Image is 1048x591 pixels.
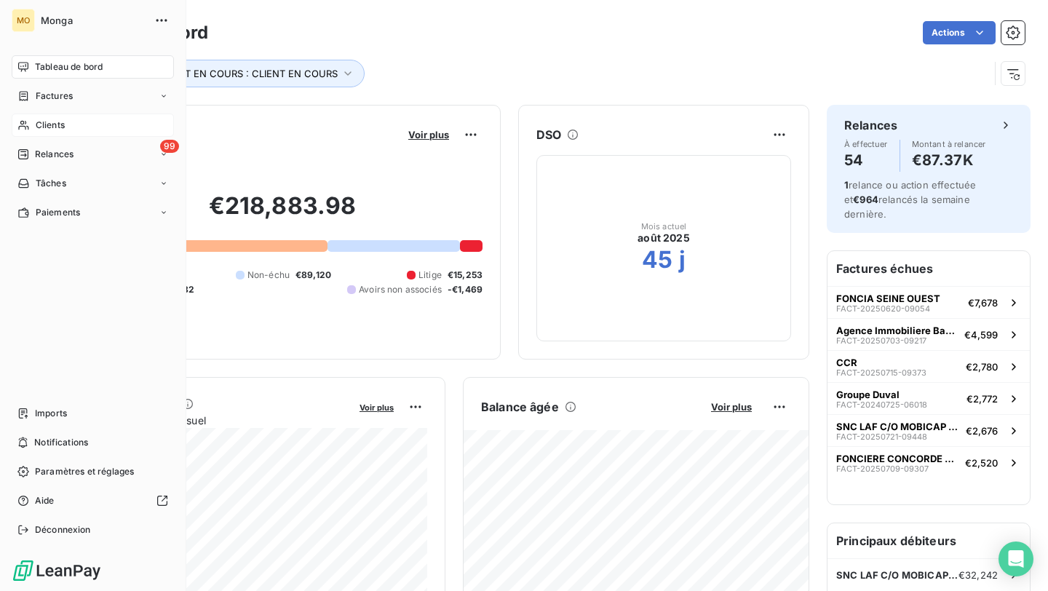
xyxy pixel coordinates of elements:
[404,128,453,141] button: Voir plus
[836,368,926,377] span: FACT-20250715-09373
[827,382,1030,414] button: Groupe DuvalFACT-20240725-06018€2,772
[157,68,338,79] span: CLIENT EN COURS : CLIENT EN COURS
[12,55,174,79] a: Tableau de bord
[35,60,103,74] span: Tableau de bord
[827,414,1030,446] button: SNC LAF C/O MOBICAP REDFACT-20250721-09448€2,676
[912,140,986,148] span: Montant à relancer
[82,413,349,428] span: Chiffre d'affaires mensuel
[844,148,888,172] h4: 54
[836,357,857,368] span: CCR
[844,140,888,148] span: À effectuer
[966,361,998,373] span: €2,780
[836,453,959,464] span: FONCIERE CONCORDE RUEIL C/O AREAM PROPERTY
[418,269,442,282] span: Litige
[12,489,174,512] a: Aide
[641,222,687,231] span: Mois actuel
[136,60,365,87] button: CLIENT EN COURS : CLIENT EN COURS
[12,114,174,137] a: Clients
[707,400,756,413] button: Voir plus
[711,401,752,413] span: Voir plus
[836,400,927,409] span: FACT-20240725-06018
[12,559,102,582] img: Logo LeanPay
[35,523,91,536] span: Déconnexion
[35,148,74,161] span: Relances
[448,269,483,282] span: €15,253
[836,293,940,304] span: FONCIA SEINE OUEST
[12,201,174,224] a: Paiements
[965,457,998,469] span: €2,520
[966,425,998,437] span: €2,676
[912,148,986,172] h4: €87.37K
[35,494,55,507] span: Aide
[827,446,1030,478] button: FONCIERE CONCORDE RUEIL C/O AREAM PROPERTYFACT-20250709-09307€2,520
[923,21,996,44] button: Actions
[968,297,998,309] span: €7,678
[355,400,398,413] button: Voir plus
[536,126,561,143] h6: DSO
[12,84,174,108] a: Factures
[481,398,559,416] h6: Balance âgée
[827,350,1030,382] button: CCRFACT-20250715-09373€2,780
[844,116,897,134] h6: Relances
[41,15,146,26] span: Monga
[827,286,1030,318] button: FONCIA SEINE OUESTFACT-20250620-09054€7,678
[408,129,449,140] span: Voir plus
[12,9,35,32] div: MO
[836,389,900,400] span: Groupe Duval
[827,318,1030,350] button: Agence Immobiliere BaumannFACT-20250703-09217€4,599
[34,436,88,449] span: Notifications
[12,460,174,483] a: Paramètres et réglages
[295,269,331,282] span: €89,120
[638,231,689,245] span: août 2025
[999,542,1033,576] div: Open Intercom Messenger
[247,269,290,282] span: Non-échu
[82,191,483,235] h2: €218,883.98
[36,119,65,132] span: Clients
[12,402,174,425] a: Imports
[36,206,80,219] span: Paiements
[836,464,929,473] span: FACT-20250709-09307
[12,143,174,166] a: 99Relances
[827,523,1030,558] h6: Principaux débiteurs
[836,432,927,441] span: FACT-20250721-09448
[836,421,960,432] span: SNC LAF C/O MOBICAP RED
[836,304,930,313] span: FACT-20250620-09054
[360,402,394,413] span: Voir plus
[679,245,686,274] h2: j
[448,283,483,296] span: -€1,469
[35,407,67,420] span: Imports
[35,465,134,478] span: Paramètres et réglages
[12,172,174,195] a: Tâches
[836,336,926,345] span: FACT-20250703-09217
[853,194,878,205] span: €964
[966,393,998,405] span: €2,772
[844,179,849,191] span: 1
[836,325,958,336] span: Agence Immobiliere Baumann
[359,283,442,296] span: Avoirs non associés
[844,179,976,220] span: relance ou action effectuée et relancés la semaine dernière.
[36,177,66,190] span: Tâches
[836,569,958,581] span: SNC LAF C/O MOBICAP RED
[827,251,1030,286] h6: Factures échues
[642,245,672,274] h2: 45
[36,90,73,103] span: Factures
[964,329,998,341] span: €4,599
[958,569,998,581] span: €32,242
[160,140,179,153] span: 99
